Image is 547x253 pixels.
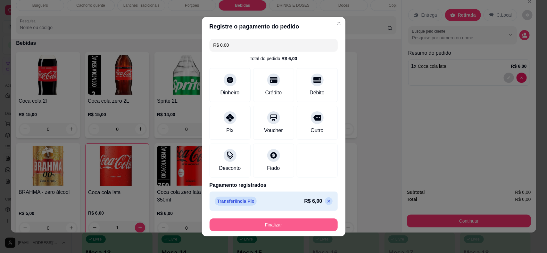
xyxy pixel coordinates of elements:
button: Finalizar [210,218,338,231]
div: Dinheiro [220,89,240,97]
div: Pix [226,127,233,134]
div: Desconto [219,164,241,172]
input: Ex.: hambúrguer de cordeiro [213,39,334,51]
p: Transferência Pix [215,197,257,206]
div: Fiado [267,164,280,172]
div: Total do pedido [250,55,297,62]
header: Registre o pagamento do pedido [202,17,345,36]
div: R$ 6,00 [281,55,297,62]
button: Close [334,18,344,28]
p: R$ 6,00 [304,197,322,205]
div: Outro [311,127,323,134]
div: Voucher [264,127,283,134]
div: Débito [310,89,324,97]
p: Pagamento registrados [210,181,338,189]
div: Crédito [265,89,282,97]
